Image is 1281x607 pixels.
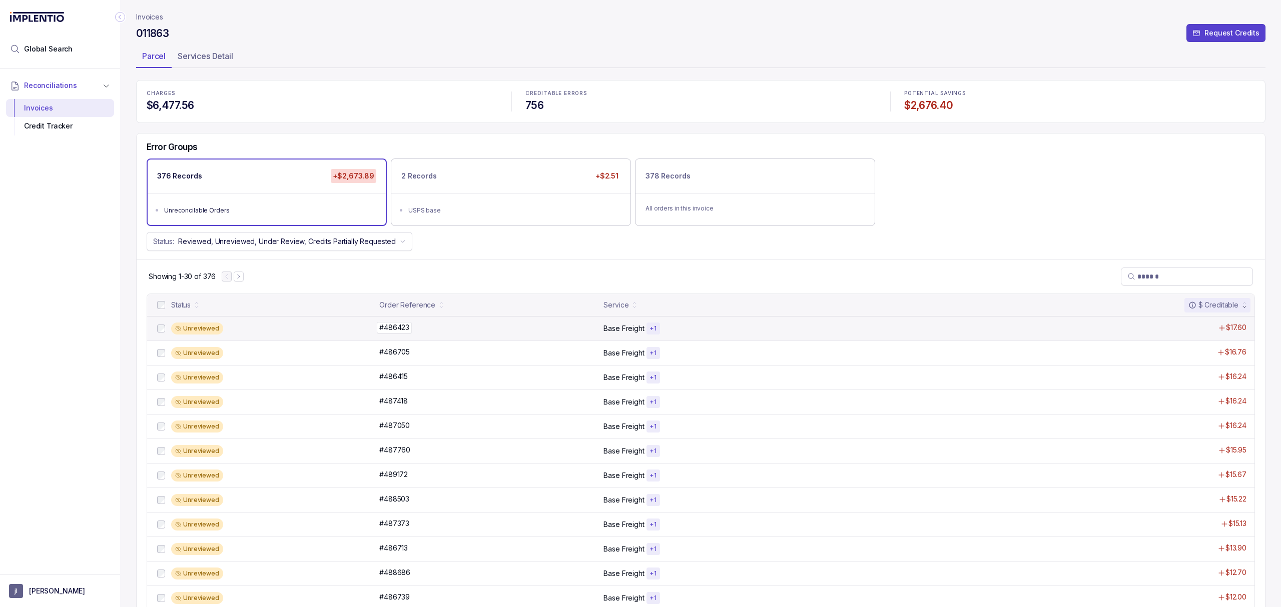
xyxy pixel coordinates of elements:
div: Order Reference [379,300,435,310]
p: Base Freight [603,372,644,382]
p: + 1 [650,398,657,406]
p: + 1 [650,373,657,381]
p: 2 Records [401,171,437,181]
button: Next Page [234,271,244,281]
p: All orders in this invoice [646,203,865,213]
p: Status: [153,236,174,246]
p: Base Freight [603,568,644,578]
div: Service [603,300,628,310]
input: checkbox-checkbox [157,398,165,406]
div: Unreviewed [171,592,223,604]
div: Unreviewed [171,371,223,383]
p: #486415 [379,371,408,381]
p: Base Freight [603,593,644,603]
div: Collapse Icon [114,11,126,23]
div: Unreviewed [171,445,223,457]
p: #486423 [377,322,412,333]
input: checkbox-checkbox [157,471,165,479]
p: Reviewed, Unreviewed, Under Review, Credits Partially Requested [178,236,396,246]
p: #488686 [379,567,410,577]
p: + 1 [650,447,657,455]
p: Base Freight [603,519,644,529]
div: Unreviewed [171,543,223,555]
span: Reconciliations [24,80,77,90]
p: + 1 [650,496,657,504]
p: #487373 [379,518,409,528]
p: $12.70 [1225,567,1246,577]
p: #489172 [379,469,408,479]
div: $ Creditable [1188,300,1238,310]
div: Unreviewed [171,396,223,408]
div: Unreviewed [171,322,223,334]
div: Unreviewed [171,567,223,579]
div: Unreviewed [171,469,223,481]
p: CREDITABLE ERRORS [525,90,876,96]
p: +$2.51 [593,169,620,183]
p: + 1 [650,471,657,479]
h4: 011863 [136,26,169,40]
p: + 1 [650,422,657,430]
h5: Error Groups [147,141,198,152]
p: $17.60 [1226,322,1246,332]
input: checkbox-checkbox [157,324,165,332]
nav: breadcrumb [136,12,163,22]
input: checkbox-checkbox [157,545,165,553]
span: Global Search [24,44,73,54]
p: $15.22 [1226,494,1246,504]
div: Remaining page entries [149,271,216,281]
p: $12.00 [1225,592,1246,602]
p: + 1 [650,545,657,553]
p: CHARGES [147,90,497,96]
input: checkbox-checkbox [157,301,165,309]
div: Credit Tracker [14,117,106,135]
div: Unreviewed [171,420,223,432]
p: Base Freight [603,544,644,554]
p: $15.95 [1226,445,1246,455]
p: + 1 [650,569,657,577]
p: $16.24 [1225,371,1246,381]
input: checkbox-checkbox [157,349,165,357]
button: Reconciliations [6,74,114,96]
input: checkbox-checkbox [157,520,165,528]
div: Unreviewed [171,494,223,506]
h4: $6,477.56 [147,98,497,112]
p: #487418 [379,396,408,406]
p: 376 Records [157,171,202,181]
p: Parcel [142,50,166,62]
p: Request Credits [1204,28,1259,38]
p: Base Freight [603,397,644,407]
div: Unreconcilable Orders [164,205,375,215]
button: Status:Reviewed, Unreviewed, Under Review, Credits Partially Requested [147,232,412,251]
input: checkbox-checkbox [157,594,165,602]
p: $13.90 [1225,543,1246,553]
div: USPS base [408,205,619,215]
p: $16.76 [1225,347,1246,357]
span: User initials [9,584,23,598]
p: Base Freight [603,421,644,431]
div: Invoices [14,99,106,117]
p: $16.24 [1225,420,1246,430]
div: Unreviewed [171,347,223,359]
p: #488503 [379,494,409,504]
input: checkbox-checkbox [157,422,165,430]
p: + 1 [650,520,657,528]
p: $15.13 [1228,518,1246,528]
h4: 756 [525,98,876,112]
p: Invoices [136,12,163,22]
p: Base Freight [603,348,644,358]
p: #487050 [379,420,410,430]
p: Base Freight [603,446,644,456]
p: [PERSON_NAME] [29,586,85,596]
p: Showing 1-30 of 376 [149,271,216,281]
li: Tab Services Detail [172,48,239,68]
p: POTENTIAL SAVINGS [904,90,1255,96]
p: Base Freight [603,495,644,505]
p: + 1 [650,324,657,332]
input: checkbox-checkbox [157,496,165,504]
input: checkbox-checkbox [157,447,165,455]
input: checkbox-checkbox [157,569,165,577]
button: User initials[PERSON_NAME] [9,584,111,598]
p: +$2,673.89 [331,169,376,183]
p: $15.67 [1225,469,1246,479]
button: Request Credits [1186,24,1265,42]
